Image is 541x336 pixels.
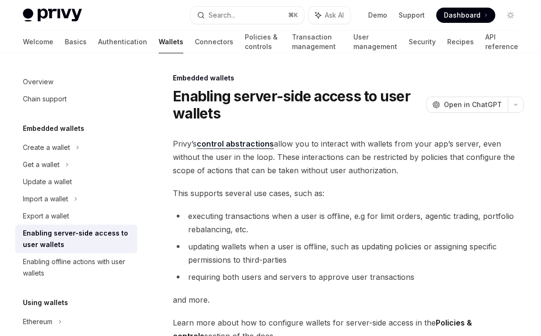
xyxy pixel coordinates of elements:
[447,30,474,53] a: Recipes
[173,240,524,267] li: updating wallets when a user is offline, such as updating policies or assigning specific permissi...
[23,176,72,188] div: Update a wallet
[409,30,436,53] a: Security
[15,90,137,108] a: Chain support
[173,293,524,306] span: and more.
[23,93,67,105] div: Chain support
[173,73,524,83] div: Embedded wallets
[426,97,508,113] button: Open in ChatGPT
[173,187,524,200] span: This supports several use cases, such as:
[23,316,52,327] div: Ethereum
[444,100,502,109] span: Open in ChatGPT
[190,7,304,24] button: Search...⌘K
[209,10,235,21] div: Search...
[309,7,351,24] button: Ask AI
[15,173,137,190] a: Update a wallet
[503,8,518,23] button: Toggle dark mode
[98,30,147,53] a: Authentication
[15,225,137,253] a: Enabling server-side access to user wallets
[23,297,68,308] h5: Using wallets
[245,30,281,53] a: Policies & controls
[173,88,422,122] h1: Enabling server-side access to user wallets
[23,123,84,134] h5: Embedded wallets
[399,10,425,20] a: Support
[485,30,518,53] a: API reference
[444,10,481,20] span: Dashboard
[23,210,69,222] div: Export a wallet
[353,30,397,53] a: User management
[65,30,87,53] a: Basics
[288,11,298,19] span: ⌘ K
[15,73,137,90] a: Overview
[23,227,131,250] div: Enabling server-side access to user wallets
[173,137,524,177] span: Privy’s allow you to interact with wallets from your app’s server, even without the user in the l...
[292,30,342,53] a: Transaction management
[173,270,524,284] li: requiring both users and servers to approve user transactions
[23,30,53,53] a: Welcome
[159,30,183,53] a: Wallets
[23,256,131,279] div: Enabling offline actions with user wallets
[15,208,137,225] a: Export a wallet
[197,139,274,149] a: control abstractions
[23,193,68,205] div: Import a wallet
[23,142,70,153] div: Create a wallet
[325,10,344,20] span: Ask AI
[173,209,524,236] li: executing transactions when a user is offline, e.g for limit orders, agentic trading, portfolio r...
[195,30,233,53] a: Connectors
[368,10,387,20] a: Demo
[23,76,53,88] div: Overview
[23,9,82,22] img: light logo
[23,159,60,170] div: Get a wallet
[436,8,495,23] a: Dashboard
[15,253,137,282] a: Enabling offline actions with user wallets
